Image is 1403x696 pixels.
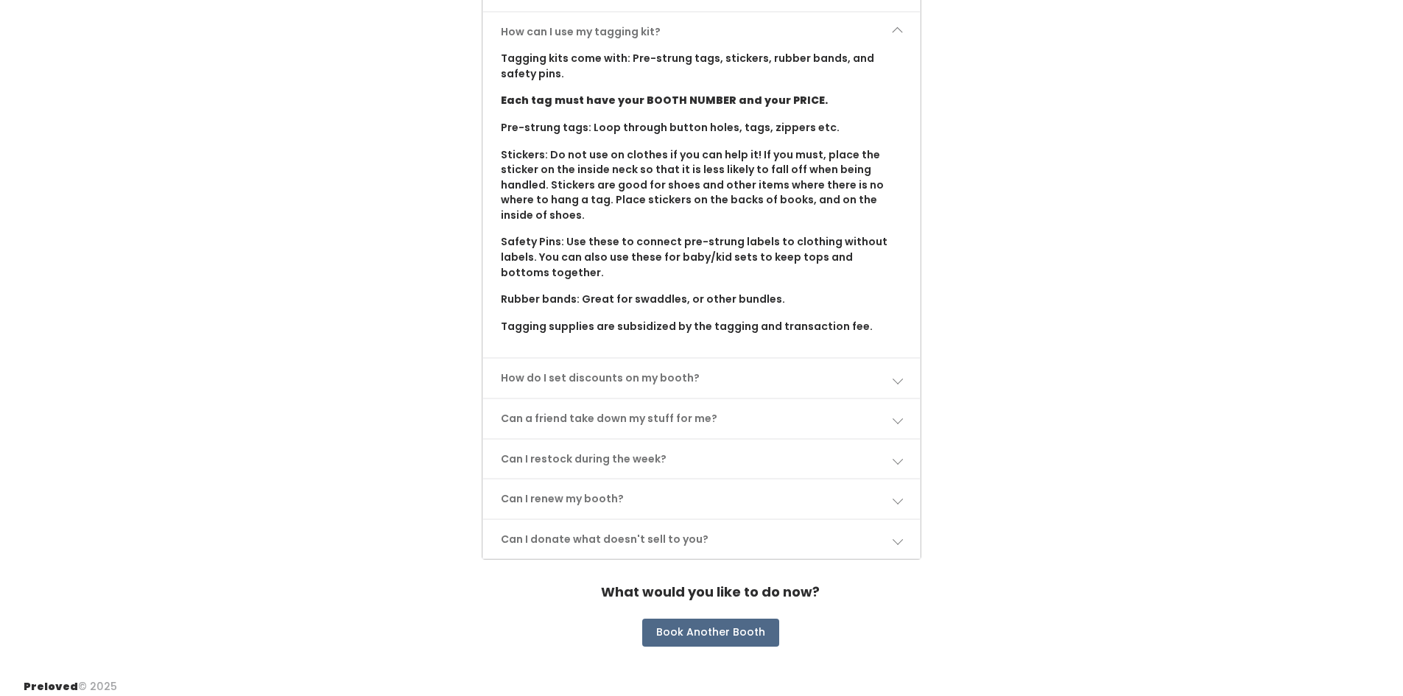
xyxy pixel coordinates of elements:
[483,399,921,438] a: Can a friend take down my stuff for me?
[501,120,903,136] p: Pre-strung tags: Loop through button holes, tags, zippers etc.
[501,93,903,108] p: Each tag must have your BOOTH NUMBER and your PRICE.
[642,619,779,647] button: Book Another Booth
[501,147,903,223] p: Stickers: Do not use on clothes if you can help it! If you must, place the sticker on the inside ...
[24,679,78,694] span: Preloved
[601,577,820,607] h4: What would you like to do now?
[483,520,921,559] a: Can I donate what doesn't sell to you?
[483,479,921,519] a: Can I renew my booth?
[483,13,921,52] a: How can I use my tagging kit?
[501,319,903,334] p: Tagging supplies are subsidized by the tagging and transaction fee.
[483,359,921,398] a: How do I set discounts on my booth?
[24,667,117,695] div: © 2025
[501,51,903,81] p: Tagging kits come with: Pre-strung tags, stickers, rubber bands, and safety pins.
[501,234,903,280] p: Safety Pins: Use these to connect pre-strung labels to clothing without labels. You can also use ...
[483,440,921,479] a: Can I restock during the week?
[501,292,903,307] p: Rubber bands: Great for swaddles, or other bundles.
